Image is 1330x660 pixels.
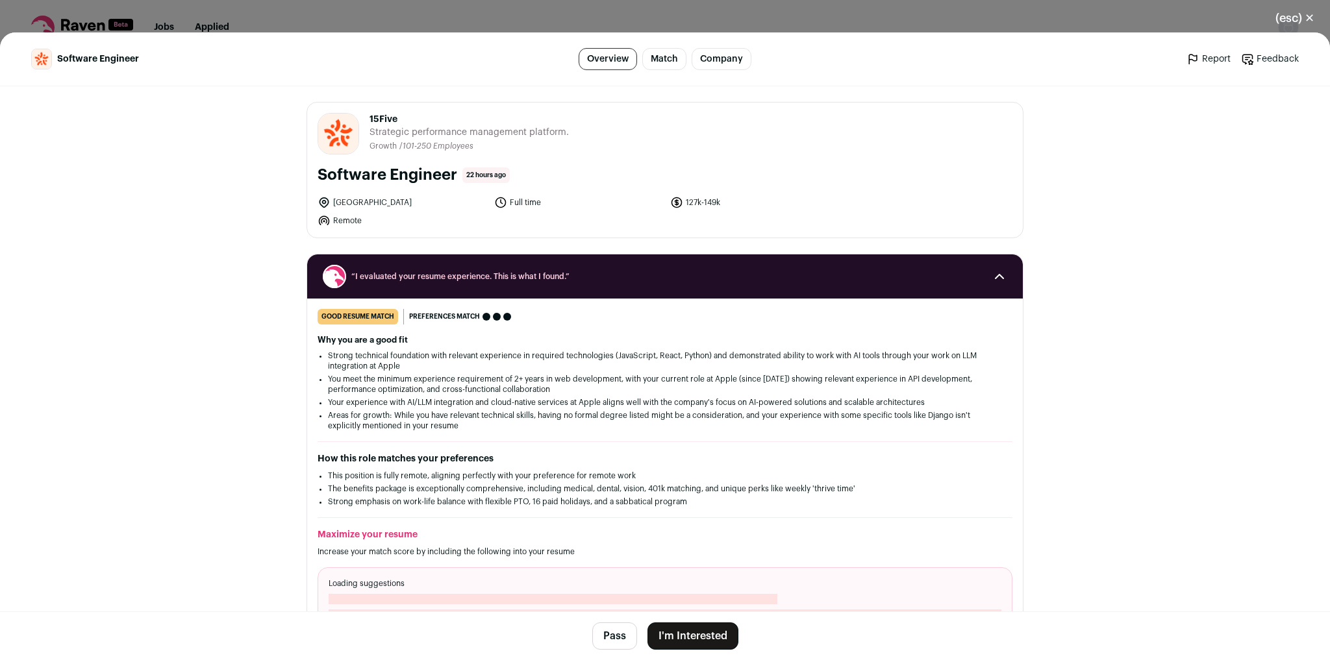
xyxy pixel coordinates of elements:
li: Strong technical foundation with relevant experience in required technologies (JavaScript, React,... [328,350,1002,371]
li: Your experience with AI/LLM integration and cloud-native services at Apple aligns well with the c... [328,397,1002,408]
li: / [399,141,473,151]
span: 15Five [370,113,569,126]
li: 127k-149k [670,196,839,209]
li: The benefits package is exceptionally comprehensive, including medical, dental, vision, 401k matc... [328,483,1002,494]
span: Software Engineer [57,53,139,66]
button: Pass [592,622,637,650]
a: Overview [579,48,637,70]
img: 9a30f39b35e50b556f30389bf204f9271ce3cacbf9a5b69a39f6b0c22fe145e4.jpg [32,49,51,69]
li: [GEOGRAPHIC_DATA] [318,196,486,209]
span: 101-250 Employees [403,142,473,150]
span: “I evaluated your resume experience. This is what I found.” [351,271,979,282]
li: Strong emphasis on work-life balance with flexible PTO, 16 paid holidays, and a sabbatical program [328,496,1002,507]
span: Preferences match [409,310,480,323]
li: This position is fully remote, aligning perfectly with your preference for remote work [328,471,1002,481]
h2: How this role matches your preferences [318,452,1012,465]
a: Company [692,48,751,70]
div: Loading suggestions [318,567,1012,646]
a: Feedback [1241,53,1299,66]
h2: Maximize your resume [318,528,1012,541]
h1: Software Engineer [318,165,457,186]
h2: Why you are a good fit [318,335,1012,345]
li: Growth [370,141,399,151]
li: You meet the minimum experience requirement of 2+ years in web development, with your current rol... [328,374,1002,395]
img: 9a30f39b35e50b556f30389bf204f9271ce3cacbf9a5b69a39f6b0c22fe145e4.jpg [318,114,358,154]
li: Areas for growth: While you have relevant technical skills, having no formal degree listed might ... [328,410,1002,431]
li: Remote [318,214,486,227]
button: Close modal [1260,4,1330,32]
button: I'm Interested [647,622,738,650]
a: Report [1186,53,1231,66]
li: Full time [494,196,663,209]
div: good resume match [318,309,398,324]
p: Increase your match score by including the following into your resume [318,546,1012,557]
a: Match [642,48,686,70]
span: 22 hours ago [462,167,510,183]
span: Strategic performance management platform. [370,126,569,139]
